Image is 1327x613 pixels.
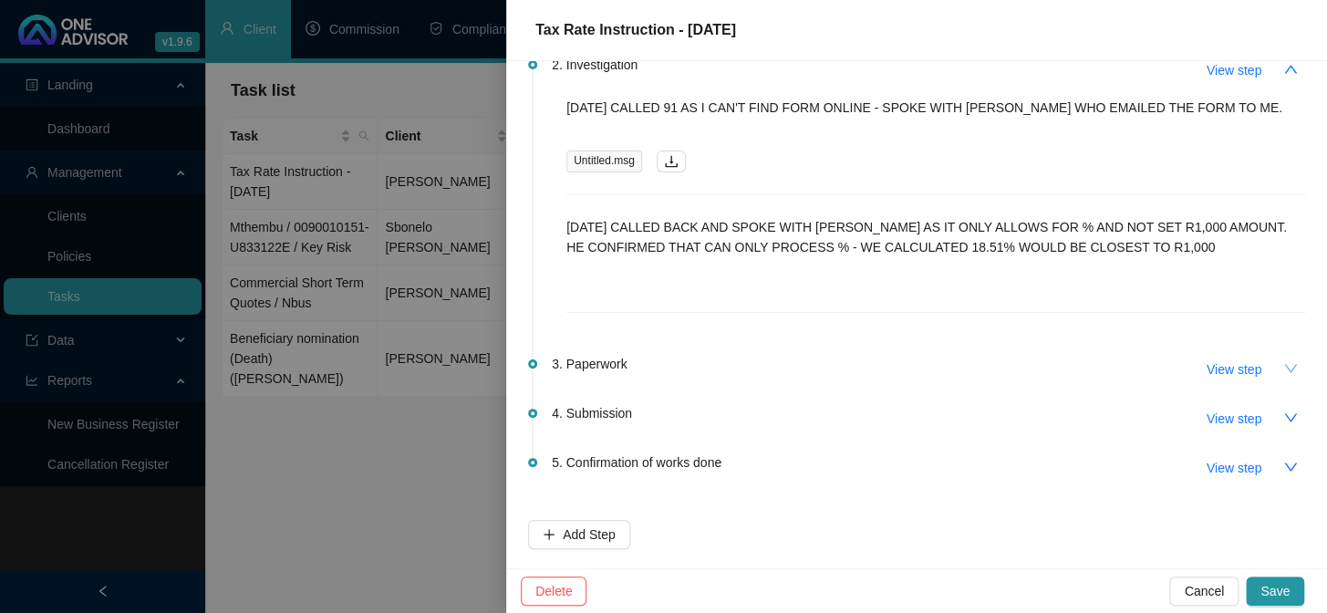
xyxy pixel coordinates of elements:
[566,151,642,172] span: Untitled.msg
[1192,453,1276,483] button: View step
[1192,355,1276,384] button: View step
[1207,359,1261,379] span: View step
[552,55,638,75] span: 2. Investigation
[1283,62,1298,77] span: up
[552,403,632,423] span: 4. Submission
[552,354,627,374] span: 3. Paperwork
[552,452,721,473] span: 5. Confirmation of works done
[1283,410,1298,425] span: down
[566,98,1305,118] p: [DATE] CALLED 91 AS I CAN'T FIND FORM ONLINE - SPOKE WITH [PERSON_NAME] WHO EMAILED THE FORM TO ME.
[563,525,616,545] span: Add Step
[1192,404,1276,433] button: View step
[1246,577,1304,606] button: Save
[566,217,1305,257] p: [DATE] CALLED BACK AND SPOKE WITH [PERSON_NAME] AS IT ONLY ALLOWS FOR % AND NOT SET R1,000 AMOUNT...
[535,581,572,601] span: Delete
[1283,460,1298,474] span: down
[521,577,586,606] button: Delete
[1283,361,1298,376] span: down
[1207,60,1261,80] span: View step
[1192,56,1276,85] button: View step
[1207,409,1261,429] span: View step
[664,154,679,169] span: download
[543,528,555,541] span: plus
[1184,581,1224,601] span: Cancel
[1207,458,1261,478] span: View step
[1169,577,1239,606] button: Cancel
[535,22,736,37] span: Tax Rate Instruction - [DATE]
[1260,581,1290,601] span: Save
[528,520,630,549] button: Add Step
